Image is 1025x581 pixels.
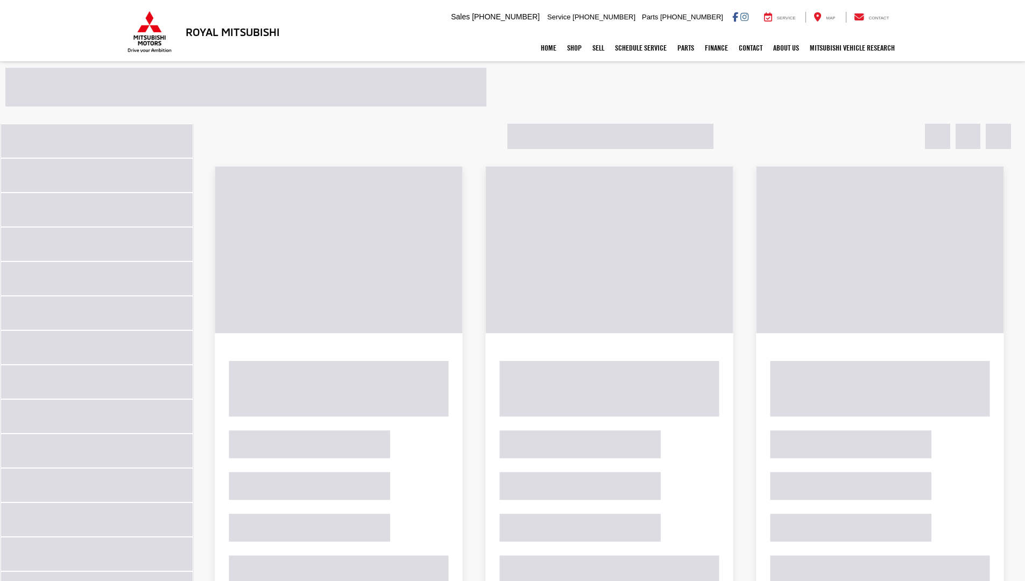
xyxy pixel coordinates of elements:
a: Sell [587,34,610,61]
h3: Royal Mitsubishi [186,26,280,38]
a: Instagram: Click to visit our Instagram page [740,12,748,21]
span: [PHONE_NUMBER] [660,13,723,21]
a: Mitsubishi Vehicle Research [804,34,900,61]
span: Service [547,13,570,21]
a: Finance [699,34,733,61]
a: Shop [562,34,587,61]
a: Schedule Service: Opens in a new tab [610,34,672,61]
span: Contact [868,16,889,20]
span: Service [777,16,796,20]
a: Parts: Opens in a new tab [672,34,699,61]
a: Contact [733,34,768,61]
a: Home [535,34,562,61]
a: About Us [768,34,804,61]
span: [PHONE_NUMBER] [572,13,635,21]
a: Service [756,12,804,23]
a: Facebook: Click to visit our Facebook page [732,12,738,21]
img: Mitsubishi [125,11,174,53]
a: Contact [846,12,897,23]
span: [PHONE_NUMBER] [472,12,540,21]
span: Map [826,16,835,20]
span: Sales [451,12,470,21]
a: Map [805,12,843,23]
span: Parts [642,13,658,21]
